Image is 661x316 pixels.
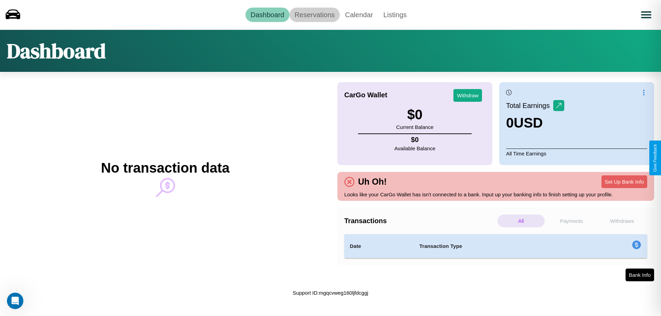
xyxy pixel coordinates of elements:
button: Set Up Bank Info [601,175,647,188]
button: Bank Info [626,269,654,281]
p: Available Balance [395,144,436,153]
h4: Transaction Type [419,242,576,250]
table: simple table [344,234,647,258]
iframe: Intercom live chat [7,293,23,309]
a: Listings [378,8,412,22]
a: Dashboard [245,8,290,22]
button: Open menu [637,5,656,24]
p: All [497,215,545,227]
h3: 0 USD [506,115,564,131]
h4: $ 0 [395,136,436,144]
p: Total Earnings [506,99,553,112]
h1: Dashboard [7,37,106,65]
p: Withdraws [598,215,646,227]
a: Reservations [290,8,340,22]
h4: Uh Oh! [355,177,390,187]
button: Withdraw [453,89,482,102]
p: Payments [548,215,595,227]
p: Looks like your CarGo Wallet has isn't connected to a bank. Input up your banking info to finish ... [344,190,647,199]
h4: Transactions [344,217,496,225]
h3: $ 0 [396,107,433,122]
a: Calendar [340,8,378,22]
p: Current Balance [396,122,433,132]
h4: CarGo Wallet [344,91,387,99]
p: Support ID: mgqcvweg160ljfdcggj [293,288,368,297]
p: All Time Earnings [506,149,647,158]
h2: No transaction data [101,160,229,176]
h4: Date [350,242,408,250]
div: Give Feedback [653,144,658,172]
